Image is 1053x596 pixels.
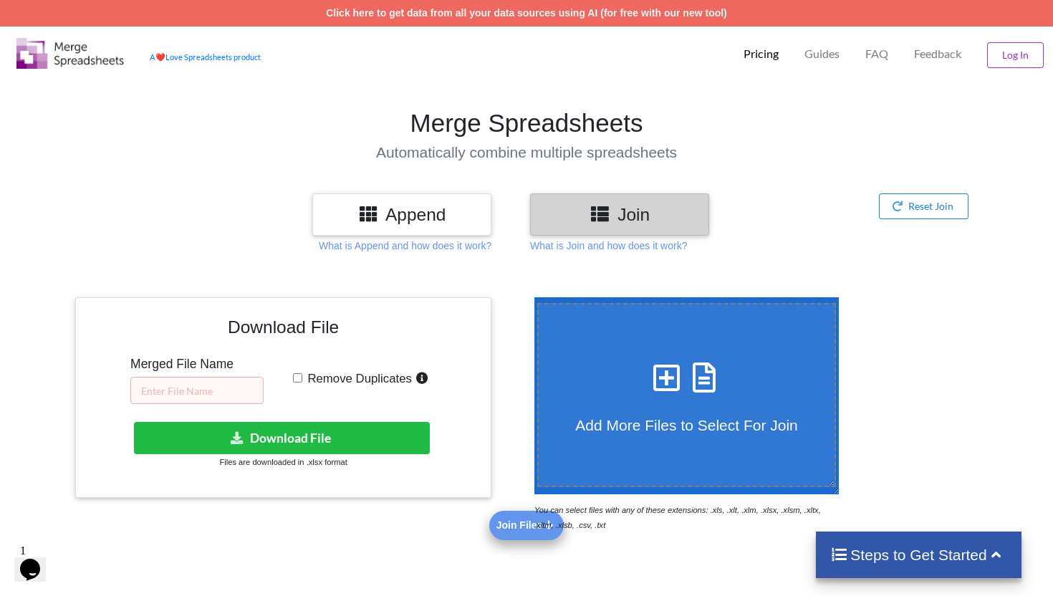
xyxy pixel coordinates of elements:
button: Log In [987,42,1044,68]
p: What is Join and how does it work? [530,239,687,253]
button: Reset Join [879,193,968,219]
span: Feedback [914,48,961,59]
img: Logo.png [16,38,124,69]
a: AheartLove Spreadsheets product [150,52,261,62]
button: Download File [134,422,430,454]
h4: Steps to Get Started [830,546,1007,564]
h3: Append [323,204,481,225]
a: Click here to get data from all your data sources using AI (for free with our new tool) [326,7,727,19]
h5: Merged File Name [130,357,264,372]
span: heart [155,52,165,62]
span: Remove Duplicates [302,372,412,385]
h3: Download File [86,308,481,352]
h3: Join [541,204,698,225]
iframe: chat widget [14,539,60,582]
input: Enter File Name [130,377,264,404]
p: What is Append and how does it work? [319,239,491,253]
i: You can select files with any of these extensions: .xls, .xlt, .xlm, .xlsx, .xlsm, .xltx, .xltm, ... [534,506,821,529]
p: Pricing [744,47,779,62]
p: FAQ [865,47,888,62]
span: Add More Files to Select For Join [575,417,797,433]
small: Files are downloaded in .xlsx format [219,458,347,466]
p: Guides [804,47,840,62]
